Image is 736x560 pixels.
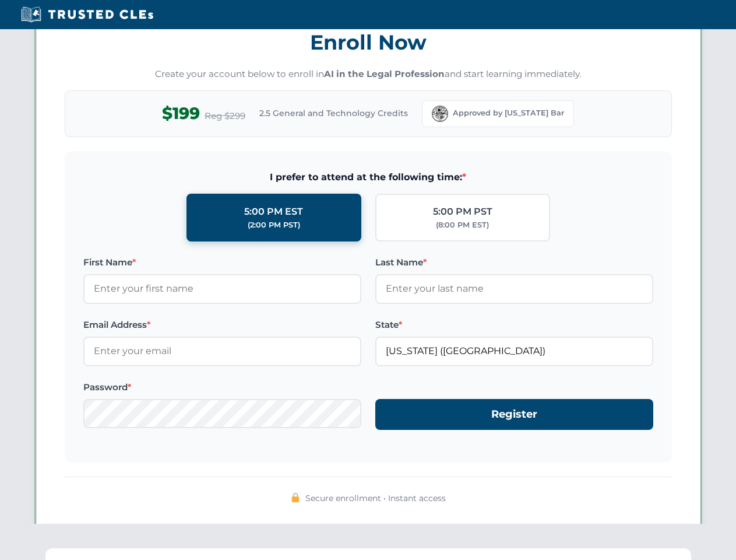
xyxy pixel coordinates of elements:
[375,399,653,430] button: Register
[433,204,492,219] div: 5:00 PM PST
[375,256,653,269] label: Last Name
[83,337,361,366] input: Enter your email
[305,492,446,505] span: Secure enrollment • Instant access
[453,107,564,119] span: Approved by [US_STATE] Bar
[432,106,448,122] img: Florida Bar
[244,204,303,219] div: 5:00 PM EST
[375,318,653,332] label: State
[205,109,245,123] span: Reg $299
[65,24,672,61] h3: Enroll Now
[65,68,672,81] p: Create your account below to enroll in and start learning immediately.
[83,380,361,394] label: Password
[83,318,361,332] label: Email Address
[436,219,489,231] div: (8:00 PM EST)
[83,256,361,269] label: First Name
[248,219,300,231] div: (2:00 PM PST)
[375,274,653,303] input: Enter your last name
[83,274,361,303] input: Enter your first name
[324,68,445,79] strong: AI in the Legal Profession
[259,107,408,120] span: 2.5 General and Technology Credits
[162,100,200,127] span: $199
[291,493,300,502] img: 🔒
[83,170,653,185] span: I prefer to attend at the following time:
[375,337,653,366] input: Florida (FL)
[17,6,157,23] img: Trusted CLEs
